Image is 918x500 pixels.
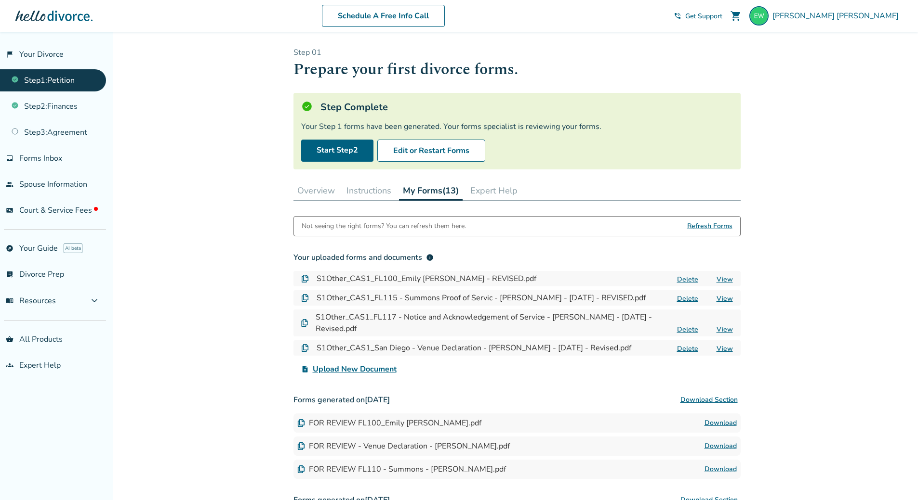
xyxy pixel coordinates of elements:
[466,181,521,200] button: Expert Help
[772,11,903,21] span: [PERSON_NAME] [PERSON_NAME]
[293,47,741,58] p: Step 0 1
[6,361,13,369] span: groups
[301,140,373,162] a: Start Step2
[89,295,100,307] span: expand_more
[377,140,485,162] button: Edit or Restart Forms
[6,295,56,306] span: Resources
[19,153,62,164] span: Forms Inbox
[317,273,536,284] h4: S1Other_CAS1_FL100_Emily [PERSON_NAME] - REVISED.pdf
[870,454,918,500] iframe: Chat Widget
[6,206,13,214] span: universal_currency_alt
[317,342,631,354] h4: S1Other_CAS1_San Diego - Venue Declaration - [PERSON_NAME] - [DATE] - Revised.pdf
[6,51,13,58] span: flag_2
[343,181,395,200] button: Instructions
[322,5,445,27] a: Schedule A Free Info Call
[297,465,305,473] img: Document
[6,154,13,162] span: inbox
[674,12,681,20] span: phone_in_talk
[316,311,670,334] h4: S1Other_CAS1_FL117 - Notice and Acknowledgement of Service - [PERSON_NAME] - [DATE] - Revised.pdf
[297,441,510,451] div: FOR REVIEW - Venue Declaration - [PERSON_NAME].pdf
[678,390,741,410] button: Download Section
[293,58,741,81] h1: Prepare your first divorce forms.
[297,464,506,474] div: FOR REVIEW FL110 - Summons - [PERSON_NAME].pdf
[293,181,339,200] button: Overview
[301,275,309,282] img: Document
[6,335,13,343] span: shopping_basket
[297,419,305,427] img: Document
[685,12,722,21] span: Get Support
[399,181,463,201] button: My Forms(13)
[6,270,13,278] span: list_alt_check
[674,344,701,354] button: Delete
[674,274,701,284] button: Delete
[301,294,309,302] img: Document
[297,442,305,450] img: Document
[705,463,737,475] a: Download
[297,418,481,428] div: FOR REVIEW FL100_Emily [PERSON_NAME].pdf
[301,319,308,327] img: Document
[717,294,733,303] a: View
[19,205,98,216] span: Court & Service Fees
[730,10,742,22] span: shopping_cart
[317,292,646,304] h4: S1Other_CAS1_FL115 - Summons Proof of Servic - [PERSON_NAME] - [DATE] - REVISED.pdf
[301,365,309,373] span: upload_file
[6,180,13,188] span: people
[749,6,769,26] img: emilyweis35@icloud.com
[302,217,466,236] div: Not seeing the right forms? You can refresh them here.
[717,275,733,284] a: View
[426,254,434,261] span: info
[320,101,388,114] h5: Step Complete
[687,217,732,236] span: Refresh Forms
[6,244,13,252] span: explore
[313,363,397,375] span: Upload New Document
[674,324,701,334] button: Delete
[293,390,741,410] h3: Forms generated on [DATE]
[705,440,737,452] a: Download
[674,294,701,304] button: Delete
[301,121,733,132] div: Your Step 1 forms have been generated. Your forms specialist is reviewing your forms.
[6,297,13,305] span: menu_book
[717,344,733,353] a: View
[293,252,434,263] div: Your uploaded forms and documents
[674,12,722,21] a: phone_in_talkGet Support
[64,244,82,253] span: AI beta
[717,325,733,334] a: View
[705,417,737,429] a: Download
[301,344,309,352] img: Document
